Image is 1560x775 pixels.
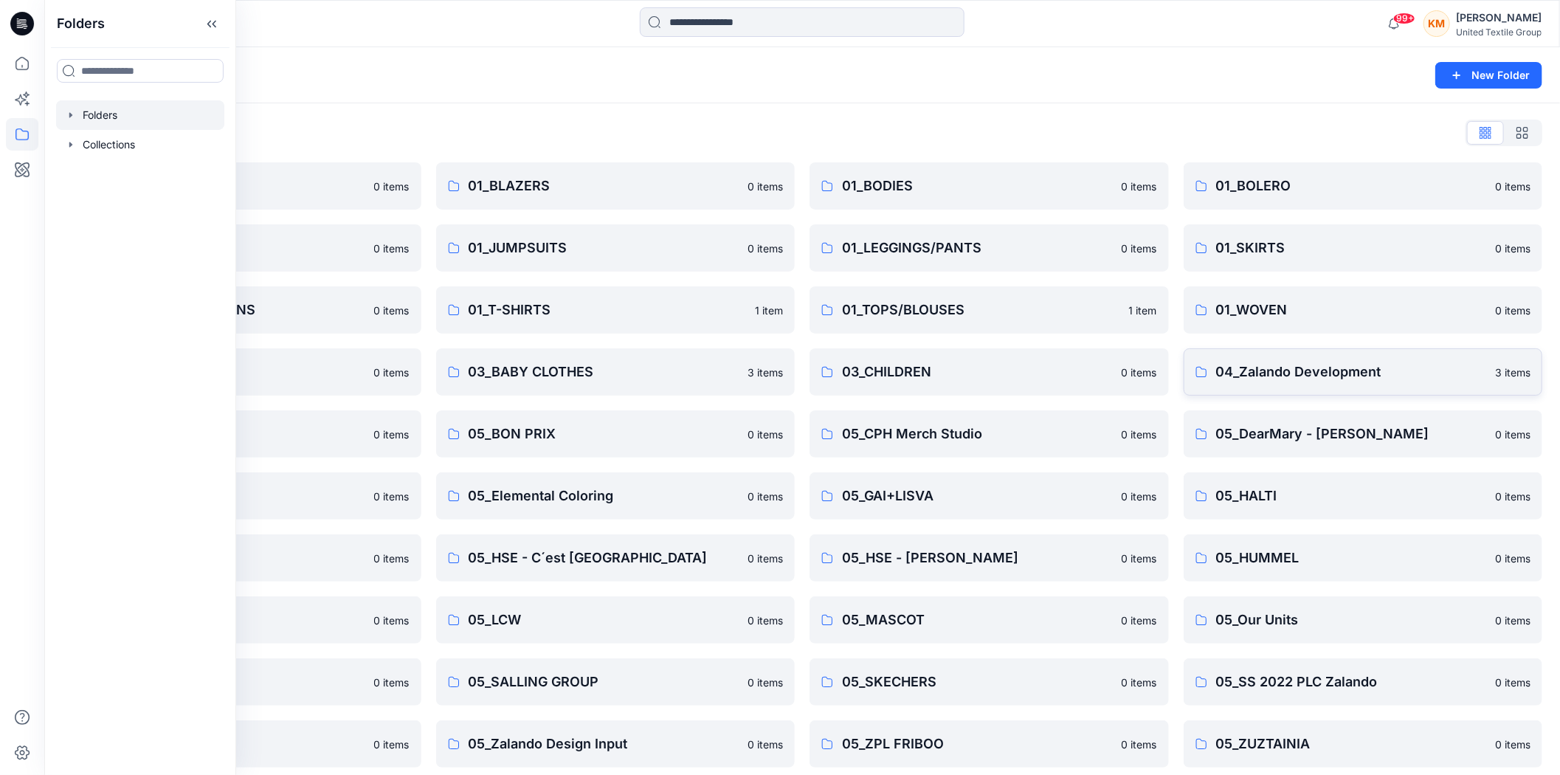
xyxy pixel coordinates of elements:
[842,176,1113,196] p: 01_BODIES
[810,596,1169,644] a: 05_MASCOT0 items
[436,410,795,458] a: 05_BON PRIX0 items
[1122,365,1157,380] p: 0 items
[748,241,783,256] p: 0 items
[1184,658,1543,706] a: 05_SS 2022 PLC Zalando0 items
[436,658,795,706] a: 05_SALLING GROUP0 items
[1184,472,1543,520] a: 05_HALTI0 items
[1216,486,1487,506] p: 05_HALTI
[1122,179,1157,194] p: 0 items
[842,672,1113,692] p: 05_SKECHERS
[469,610,739,630] p: 05_LCW
[1435,62,1542,89] button: New Folder
[842,424,1113,444] p: 05_CPH Merch Studio
[1184,410,1543,458] a: 05_DearMary - [PERSON_NAME]0 items
[374,241,410,256] p: 0 items
[436,720,795,768] a: 05_Zalando Design Input0 items
[1495,179,1530,194] p: 0 items
[1122,737,1157,752] p: 0 items
[748,613,783,628] p: 0 items
[1456,9,1542,27] div: [PERSON_NAME]
[436,348,795,396] a: 03_BABY CLOTHES3 items
[62,472,421,520] a: 05_DIV CUSTOMERS0 items
[1122,241,1157,256] p: 0 items
[1216,238,1487,258] p: 01_SKIRTS
[1216,300,1487,320] p: 01_WOVEN
[1495,489,1530,504] p: 0 items
[469,176,739,196] p: 01_BLAZERS
[1495,613,1530,628] p: 0 items
[842,734,1113,754] p: 05_ZPL FRIBOO
[469,300,747,320] p: 01_T-SHIRTS
[748,489,783,504] p: 0 items
[1216,548,1487,568] p: 05_HUMMEL
[1495,737,1530,752] p: 0 items
[1184,286,1543,334] a: 01_WOVEN0 items
[469,238,739,258] p: 01_JUMPSUITS
[62,162,421,210] a: 01_ACCESSORIES0 items
[842,238,1113,258] p: 01_LEGGINGS/PANTS
[374,489,410,504] p: 0 items
[62,534,421,582] a: 05_HSE0 items
[842,362,1113,382] p: 03_CHILDREN
[810,410,1169,458] a: 05_CPH Merch Studio0 items
[62,410,421,458] a: 05_ASOS0 items
[62,596,421,644] a: 05_KINGS & QUEENS0 items
[1495,551,1530,566] p: 0 items
[469,734,739,754] p: 05_Zalando Design Input
[748,737,783,752] p: 0 items
[374,179,410,194] p: 0 items
[1184,596,1543,644] a: 05_Our Units0 items
[842,300,1120,320] p: 01_TOPS/BLOUSES
[62,348,421,396] a: 02_MENSWEAR0 items
[62,720,421,768] a: 05_ZALANDO0 items
[748,551,783,566] p: 0 items
[436,162,795,210] a: 01_BLAZERS0 items
[1122,675,1157,690] p: 0 items
[374,613,410,628] p: 0 items
[1184,534,1543,582] a: 05_HUMMEL0 items
[469,548,739,568] p: 05_HSE - C´est [GEOGRAPHIC_DATA]
[469,672,739,692] p: 05_SALLING GROUP
[1184,720,1543,768] a: 05_ZUZTAINIA0 items
[810,472,1169,520] a: 05_GAI+LISVA0 items
[1216,176,1487,196] p: 01_BOLERO
[374,427,410,442] p: 0 items
[1495,241,1530,256] p: 0 items
[810,720,1169,768] a: 05_ZPL FRIBOO0 items
[1184,162,1543,210] a: 01_BOLERO0 items
[1423,10,1450,37] div: KM
[1184,224,1543,272] a: 01_SKIRTS0 items
[842,486,1113,506] p: 05_GAI+LISVA
[1129,303,1157,318] p: 1 item
[1216,734,1487,754] p: 05_ZUZTAINIA
[1495,675,1530,690] p: 0 items
[810,348,1169,396] a: 03_CHILDREN0 items
[748,365,783,380] p: 3 items
[469,424,739,444] p: 05_BON PRIX
[1216,672,1487,692] p: 05_SS 2022 PLC Zalando
[1495,365,1530,380] p: 3 items
[810,534,1169,582] a: 05_HSE - [PERSON_NAME]0 items
[810,162,1169,210] a: 01_BODIES0 items
[1216,424,1487,444] p: 05_DearMary - [PERSON_NAME]
[436,286,795,334] a: 01_T-SHIRTS1 item
[436,224,795,272] a: 01_JUMPSUITS0 items
[842,548,1113,568] p: 05_HSE - [PERSON_NAME]
[436,534,795,582] a: 05_HSE - C´est [GEOGRAPHIC_DATA]0 items
[748,675,783,690] p: 0 items
[1495,427,1530,442] p: 0 items
[1495,303,1530,318] p: 0 items
[374,551,410,566] p: 0 items
[469,362,739,382] p: 03_BABY CLOTHES
[1122,551,1157,566] p: 0 items
[374,675,410,690] p: 0 items
[842,610,1113,630] p: 05_MASCOT
[755,303,783,318] p: 1 item
[810,286,1169,334] a: 01_TOPS/BLOUSES1 item
[62,658,421,706] a: 05_PEPLON0 items
[62,286,421,334] a: 01_SWEATS/CARDIGANS0 items
[1216,610,1487,630] p: 05_Our Units
[748,427,783,442] p: 0 items
[469,486,739,506] p: 05_Elemental Coloring
[374,303,410,318] p: 0 items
